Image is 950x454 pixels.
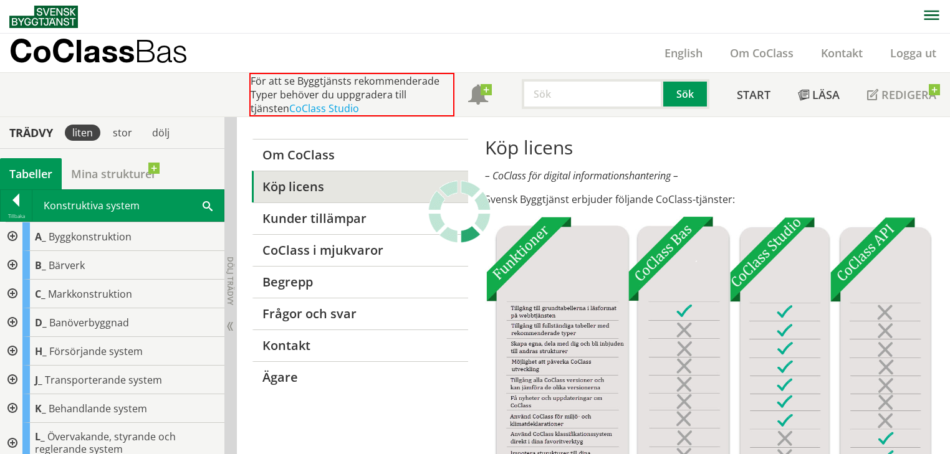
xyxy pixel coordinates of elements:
[252,266,468,298] a: Begrepp
[49,344,143,358] span: Försörjande system
[252,171,468,202] a: Köp licens
[737,87,770,102] span: Start
[876,45,950,60] a: Logga ut
[9,6,78,28] img: Svensk Byggtjänst
[105,125,140,141] div: stor
[45,373,162,387] span: Transporterande system
[252,361,468,393] a: Ägare
[49,258,85,272] span: Bärverk
[35,430,45,443] span: L_
[35,258,46,272] span: B_
[252,202,468,234] a: Kunder tillämpar
[485,192,935,206] p: Svensk Byggtjänst erbjuder följande CoClass-tjänster:
[252,329,468,361] a: Kontakt
[663,79,709,109] button: Sök
[49,316,129,329] span: Banöverbyggnad
[35,344,47,358] span: H_
[249,73,454,116] div: För att se Byggtjänsts rekommenderade Typer behöver du uppgradera till tjänsten
[485,136,935,159] h1: Köp licens
[49,402,147,415] span: Behandlande system
[428,181,491,243] img: Laddar
[812,87,840,102] span: Läsa
[807,45,876,60] a: Kontakt
[145,125,177,141] div: dölj
[2,126,60,140] div: Trädvy
[49,230,132,244] span: Byggkonstruktion
[9,44,188,58] p: CoClass
[35,402,46,415] span: K_
[65,125,100,141] div: liten
[651,45,716,60] a: English
[723,73,784,116] a: Start
[1,211,32,221] div: Tillbaka
[522,79,663,109] input: Sök
[468,86,488,106] span: Notifikationer
[9,34,214,72] a: CoClassBas
[853,73,950,116] a: Redigera
[62,158,166,189] a: Mina strukturer
[252,234,468,266] a: CoClass i mjukvaror
[35,373,42,387] span: J_
[485,169,678,182] em: – CoClass för digital informationshantering –
[35,230,46,244] span: A_
[203,199,213,212] span: Sök i tabellen
[32,190,224,221] div: Konstruktiva system
[784,73,853,116] a: Läsa
[289,102,359,115] a: CoClass Studio
[225,257,236,305] span: Dölj trädvy
[252,298,468,329] a: Frågor och svar
[252,139,468,171] a: Om CoClass
[135,32,188,69] span: Bas
[35,316,47,329] span: D_
[35,287,46,301] span: C_
[881,87,936,102] span: Redigera
[48,287,132,301] span: Markkonstruktion
[716,45,807,60] a: Om CoClass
